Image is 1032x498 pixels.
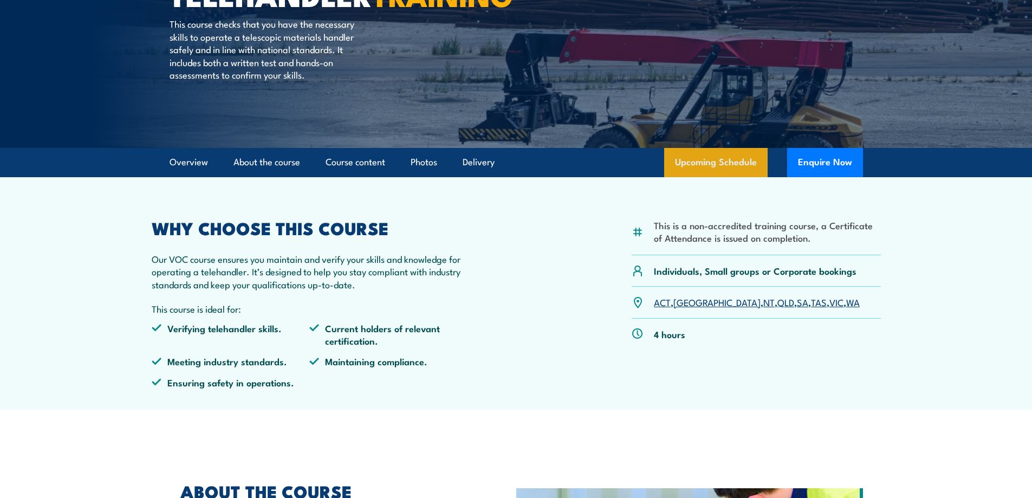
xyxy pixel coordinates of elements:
[170,17,367,81] p: This course checks that you have the necessary skills to operate a telescopic materials handler s...
[152,322,310,347] li: Verifying telehandler skills.
[654,328,685,340] p: 4 hours
[763,295,775,308] a: NT
[170,148,208,177] a: Overview
[152,253,468,290] p: Our VOC course ensures you maintain and verify your skills and knowledge for operating a telehand...
[797,295,808,308] a: SA
[654,264,856,277] p: Individuals, Small groups or Corporate bookings
[654,295,671,308] a: ACT
[463,148,495,177] a: Delivery
[152,376,310,389] li: Ensuring safety in operations.
[829,295,843,308] a: VIC
[233,148,300,177] a: About the course
[664,148,768,177] a: Upcoming Schedule
[654,296,860,308] p: , , , , , , ,
[309,355,468,367] li: Maintaining compliance.
[787,148,863,177] button: Enquire Now
[152,355,310,367] li: Meeting industry standards.
[152,302,468,315] p: This course is ideal for:
[326,148,385,177] a: Course content
[811,295,827,308] a: TAS
[152,220,468,235] h2: WHY CHOOSE THIS COURSE
[846,295,860,308] a: WA
[673,295,761,308] a: [GEOGRAPHIC_DATA]
[309,322,468,347] li: Current holders of relevant certification.
[411,148,437,177] a: Photos
[777,295,794,308] a: QLD
[654,219,881,244] li: This is a non-accredited training course, a Certificate of Attendance is issued on completion.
